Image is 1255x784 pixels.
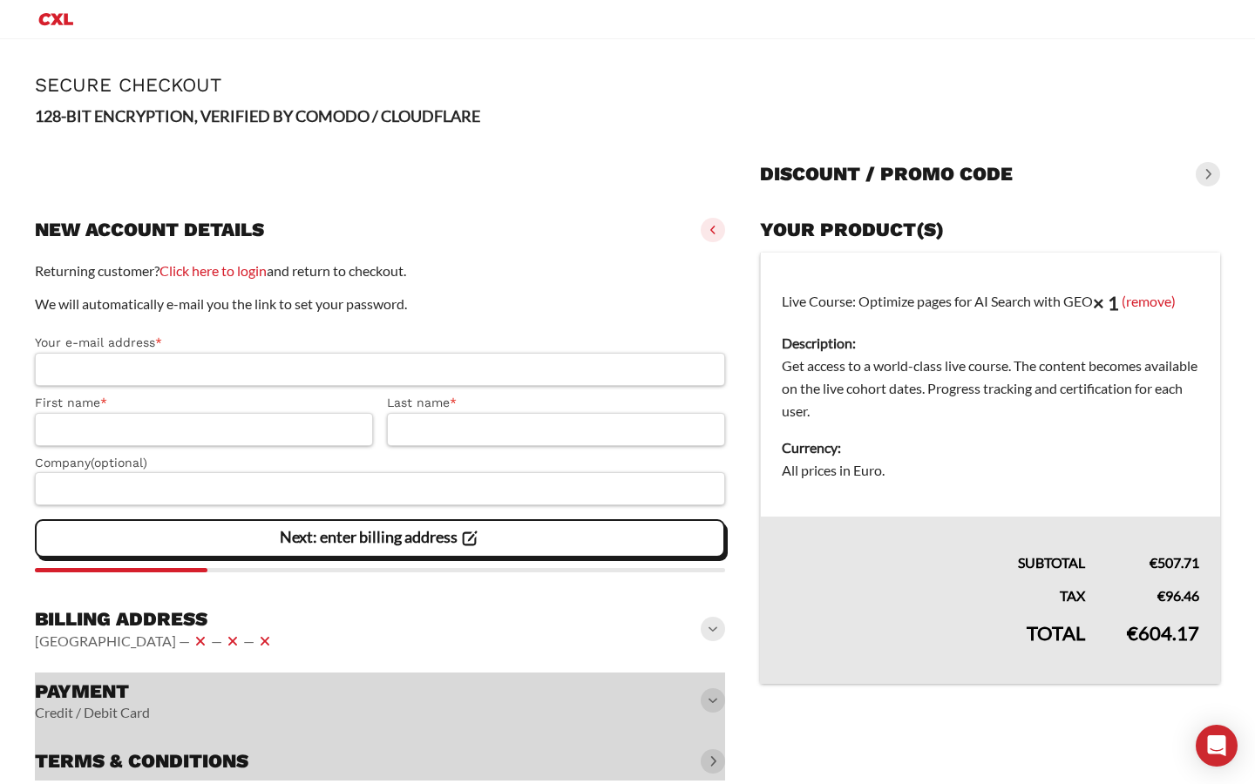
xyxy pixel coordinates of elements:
bdi: 507.71 [1150,554,1199,571]
label: First name [35,393,373,413]
span: € [1150,554,1157,571]
h3: Billing address [35,607,275,632]
strong: × 1 [1093,291,1119,314]
td: Live Course: Optimize pages for AI Search with GEO [761,253,1221,517]
dt: Currency: [782,436,1199,459]
vaadin-button: Next: enter billing address [35,519,725,558]
dd: All prices in Euro. [782,459,1199,482]
h3: Discount / promo code [760,162,1013,186]
dt: Description: [782,332,1199,355]
th: Subtotal [761,517,1107,574]
span: € [1127,621,1138,645]
h3: New account details [35,218,264,242]
bdi: 96.46 [1157,587,1199,604]
label: Company [35,453,725,473]
label: Your e-mail address [35,333,725,353]
p: Returning customer? and return to checkout. [35,260,725,282]
label: Last name [387,393,725,413]
a: Click here to login [159,262,267,279]
div: Open Intercom Messenger [1196,725,1238,767]
th: Total [761,607,1107,684]
span: (optional) [91,456,147,470]
strong: 128-BIT ENCRYPTION, VERIFIED BY COMODO / CLOUDFLARE [35,106,480,125]
bdi: 604.17 [1127,621,1199,645]
h1: Secure Checkout [35,74,1220,96]
span: € [1157,587,1165,604]
th: Tax [761,574,1107,607]
dd: Get access to a world-class live course. The content becomes available on the live cohort dates. ... [782,355,1199,422]
vaadin-horizontal-layout: [GEOGRAPHIC_DATA] — — — [35,631,275,652]
p: We will automatically e-mail you the link to set your password. [35,293,725,315]
a: (remove) [1122,292,1176,308]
